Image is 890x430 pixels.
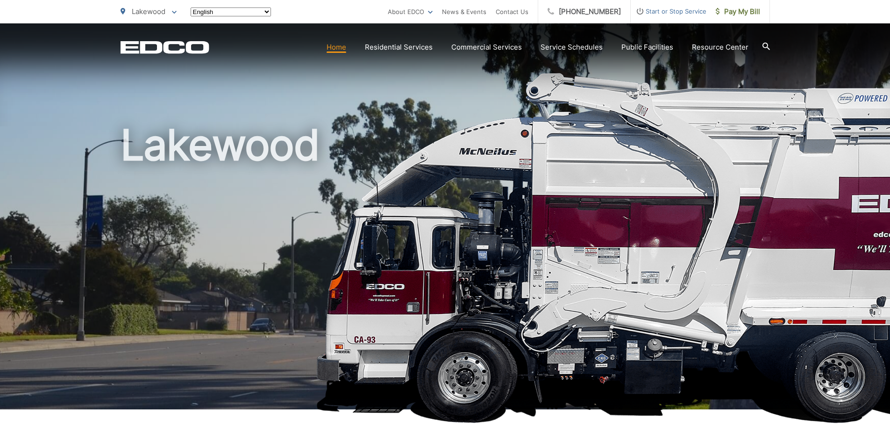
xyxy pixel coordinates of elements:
[191,7,271,16] select: Select a language
[692,42,748,53] a: Resource Center
[121,122,770,418] h1: Lakewood
[621,42,673,53] a: Public Facilities
[121,41,209,54] a: EDCD logo. Return to the homepage.
[442,6,486,17] a: News & Events
[496,6,528,17] a: Contact Us
[365,42,433,53] a: Residential Services
[327,42,346,53] a: Home
[132,7,165,16] span: Lakewood
[451,42,522,53] a: Commercial Services
[388,6,433,17] a: About EDCO
[541,42,603,53] a: Service Schedules
[716,6,760,17] span: Pay My Bill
